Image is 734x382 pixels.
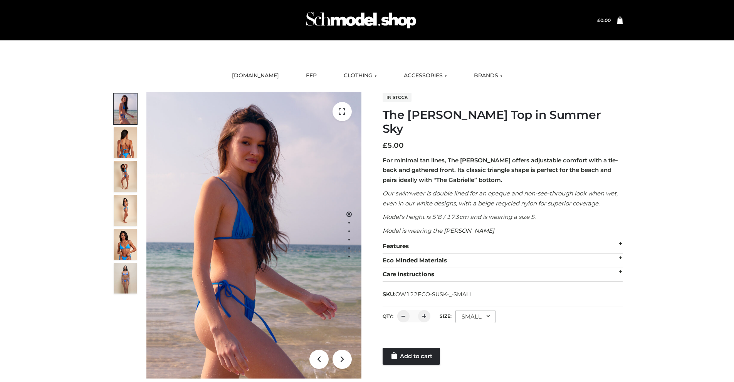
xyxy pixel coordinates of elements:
[300,67,322,84] a: FFP
[338,67,383,84] a: CLOTHING
[383,213,536,220] em: Model’s height is 5’8 / 173cm and is wearing a size S.
[114,195,137,226] img: 3.Alex-top_CN-1-1-2.jpg
[597,17,600,23] span: £
[383,267,623,282] div: Care instructions
[383,141,404,150] bdi: 5.00
[383,348,440,365] a: Add to cart
[114,161,137,192] img: 4.Alex-top_CN-1-1-2.jpg
[114,93,137,124] img: 1.Alex-top_SS-1_4464b1e7-c2c9-4e4b-a62c-58381cd673c0-1.jpg
[383,108,623,136] h1: The [PERSON_NAME] Top in Summer Sky
[383,93,412,102] span: In stock
[597,17,611,23] bdi: 0.00
[303,5,419,35] img: Schmodel Admin 964
[440,313,452,319] label: Size:
[383,290,473,299] span: SKU:
[468,67,508,84] a: BRANDS
[455,310,495,323] div: SMALL
[114,229,137,260] img: 2.Alex-top_CN-1-1-2.jpg
[597,17,611,23] a: £0.00
[114,127,137,158] img: 5.Alex-top_CN-1-1_1-1.jpg
[383,239,623,254] div: Features
[383,157,618,183] strong: For minimal tan lines, The [PERSON_NAME] offers adjustable comfort with a tie-back and gathered f...
[383,254,623,268] div: Eco Minded Materials
[383,141,387,150] span: £
[398,67,453,84] a: ACCESSORIES
[383,227,494,234] em: Model is wearing the [PERSON_NAME]
[395,291,472,298] span: OW122ECO-SUSK-_-SMALL
[383,190,618,207] em: Our swimwear is double lined for an opaque and non-see-through look when wet, even in our white d...
[383,313,393,319] label: QTY:
[114,263,137,294] img: SSVC.jpg
[226,67,285,84] a: [DOMAIN_NAME]
[146,92,361,379] img: 1.Alex-top_SS-1_4464b1e7-c2c9-4e4b-a62c-58381cd673c0 (1)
